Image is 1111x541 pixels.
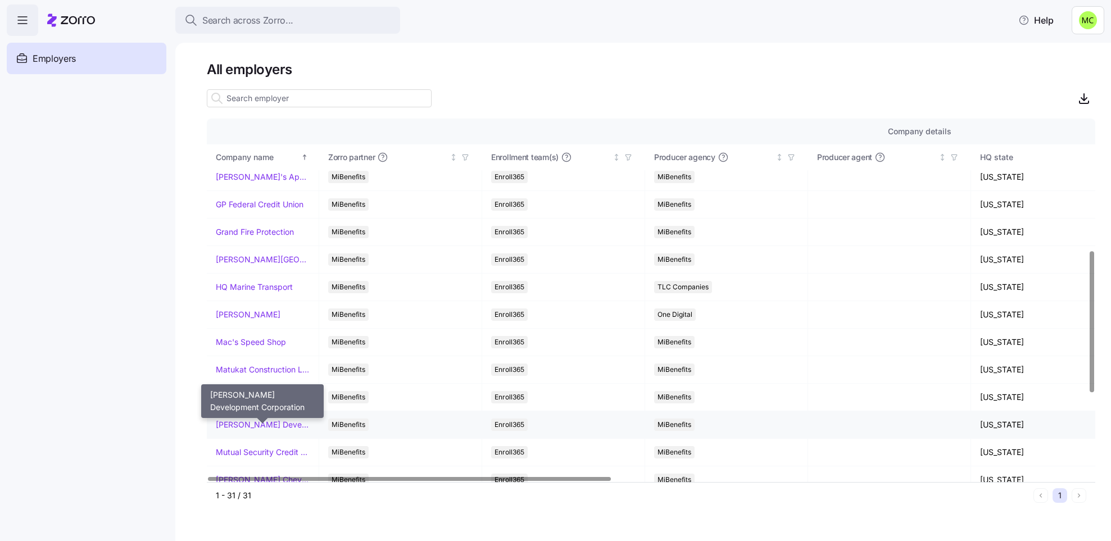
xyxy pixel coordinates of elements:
span: MiBenefits [657,171,691,183]
span: MiBenefits [332,281,365,293]
span: Search across Zorro... [202,13,293,28]
div: Company name [216,151,299,163]
span: MiBenefits [332,253,365,266]
span: MiBenefits [332,171,365,183]
span: Enroll365 [495,253,524,266]
span: One Digital [657,308,692,321]
span: Enroll365 [495,474,524,486]
a: [PERSON_NAME] [216,309,280,320]
span: MiBenefits [657,363,691,376]
span: MiBenefits [657,419,691,431]
th: Producer agentNot sorted [808,144,971,170]
span: Enroll365 [495,391,524,403]
div: Not sorted [776,153,783,161]
span: TLC Companies [657,281,709,293]
div: Not sorted [613,153,620,161]
a: [PERSON_NAME] Development Corporation [216,419,310,430]
a: Grand Fire Protection [216,226,294,238]
span: MiBenefits [657,336,691,348]
span: MiBenefits [332,336,365,348]
th: Enrollment team(s)Not sorted [482,144,645,170]
span: Enroll365 [495,419,524,431]
span: MiBenefits [657,446,691,458]
button: Search across Zorro... [175,7,400,34]
span: MiBenefits [657,226,691,238]
a: [PERSON_NAME] Supply Company [216,392,310,403]
span: MiBenefits [332,308,365,321]
span: MiBenefits [657,198,691,211]
th: Company nameSorted ascending [207,144,319,170]
span: Enroll365 [495,308,524,321]
span: Zorro partner [328,152,375,163]
span: MiBenefits [332,474,365,486]
th: Zorro partnerNot sorted [319,144,482,170]
span: Help [1018,13,1054,27]
span: MiBenefits [332,419,365,431]
span: Producer agency [654,152,715,163]
button: Help [1009,9,1063,31]
a: Mac's Speed Shop [216,337,286,348]
button: 1 [1053,488,1067,503]
span: Enroll365 [495,336,524,348]
span: Enroll365 [495,171,524,183]
div: HQ state [980,151,1099,163]
a: [PERSON_NAME][GEOGRAPHIC_DATA][DEMOGRAPHIC_DATA] [216,254,310,265]
span: MiBenefits [332,363,365,376]
div: Not sorted [938,153,946,161]
span: MiBenefits [332,391,365,403]
div: 1 - 31 / 31 [216,490,1029,501]
div: Sorted ascending [301,153,309,161]
span: Employers [33,52,76,66]
input: Search employer [207,89,432,107]
span: Enroll365 [495,281,524,293]
a: Employers [7,43,166,74]
span: Enrollment team(s) [491,152,559,163]
span: Enroll365 [495,226,524,238]
img: fb6fbd1e9160ef83da3948286d18e3ea [1079,11,1097,29]
a: [PERSON_NAME] Chevrolet [216,474,310,485]
span: MiBenefits [657,253,691,266]
button: Next page [1072,488,1086,503]
span: MiBenefits [332,226,365,238]
a: [PERSON_NAME]'s Appliance/[PERSON_NAME]'s Academy/Fluid Services [216,171,310,183]
a: Matukat Construction LLC [216,364,310,375]
span: MiBenefits [332,446,365,458]
span: Producer agent [817,152,872,163]
span: Enroll365 [495,198,524,211]
a: GP Federal Credit Union [216,199,303,210]
div: Not sorted [450,153,457,161]
span: Enroll365 [495,446,524,458]
span: MiBenefits [657,474,691,486]
a: Mutual Security Credit Union [216,447,310,458]
a: HQ Marine Transport [216,281,293,293]
h1: All employers [207,61,1095,78]
button: Previous page [1033,488,1048,503]
th: Producer agencyNot sorted [645,144,808,170]
span: MiBenefits [657,391,691,403]
span: Enroll365 [495,363,524,376]
span: MiBenefits [332,198,365,211]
